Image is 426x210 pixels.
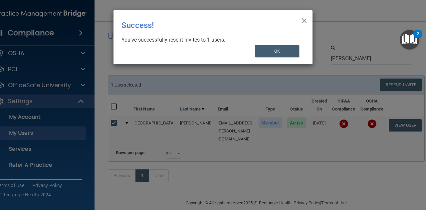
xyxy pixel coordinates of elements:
[400,30,419,50] button: Open Resource Center, 2 new notifications
[417,34,419,43] div: 2
[121,16,277,35] div: Success!
[301,13,307,26] span: ×
[255,45,300,57] button: OK
[121,36,299,44] div: You’ve successfully resent invites to 1 users.
[393,164,418,189] iframe: Drift Widget Chat Controller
